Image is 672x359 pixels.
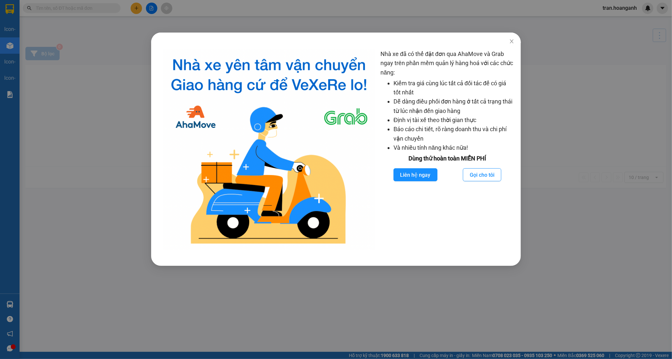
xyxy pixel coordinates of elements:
li: Định vị tài xế theo thời gian thực [393,116,514,125]
li: Kiểm tra giá cùng lúc tất cả đối tác để có giá tốt nhất [393,79,514,97]
button: Liên hệ ngay [393,168,437,181]
div: Nhà xe đã có thể đặt đơn qua AhaMove và Grab ngay trên phần mềm quản lý hàng hoá với các chức năng: [380,49,514,250]
span: Gọi cho tôi [470,171,494,179]
span: Liên hệ ngay [400,171,431,179]
li: Và nhiều tính năng khác nữa! [393,143,514,152]
button: Close [503,33,521,51]
span: close [509,39,514,44]
img: logo [163,49,375,250]
button: Gọi cho tôi [463,168,501,181]
li: Dễ dàng điều phối đơn hàng ở tất cả trạng thái từ lúc nhận đến giao hàng [393,97,514,116]
li: Báo cáo chi tiết, rõ ràng doanh thu và chi phí vận chuyển [393,125,514,143]
div: Dùng thử hoàn toàn MIỄN PHÍ [380,154,514,163]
